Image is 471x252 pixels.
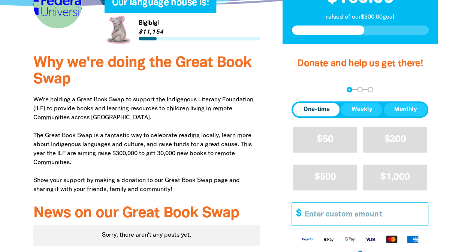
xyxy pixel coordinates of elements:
[380,173,410,181] span: $1,000
[368,87,373,92] button: Navigate to step 3 of 3 to enter your payment details
[360,235,381,243] img: Visa logo
[317,135,333,144] span: $50
[384,103,427,116] button: Monthly
[351,105,372,114] span: Weekly
[297,59,423,68] span: Donate and help us get there!
[33,95,260,194] p: We're holding a Great Book Swap to support the Indigenous Literacy Foundation (ILF) to provide bo...
[402,235,423,243] img: American Express logo
[303,105,329,114] span: One-time
[33,56,251,86] span: Why we're doing the Great Book Swap
[341,103,382,116] button: Weekly
[363,127,427,153] button: $200
[363,165,427,190] button: $1,000
[293,127,357,153] button: $50
[33,225,260,246] div: Paginated content
[33,205,260,222] h3: News on our Great Book Swap
[293,103,339,116] button: One-time
[394,105,417,114] span: Monthly
[318,235,339,243] img: Apple Pay logo
[357,87,363,92] button: Navigate to step 2 of 3 to enter your details
[384,135,406,144] span: $200
[292,203,301,225] span: $
[293,165,357,190] button: $500
[292,101,428,118] div: Donation frequency
[381,235,402,243] img: Mastercard logo
[33,225,260,246] div: Sorry, there aren't any posts yet.
[297,235,318,243] img: Paypal logo
[314,173,336,181] span: $500
[347,87,352,92] button: Navigate to step 1 of 3 to enter your donation amount
[105,5,260,10] h6: My Team
[299,203,428,225] input: Enter custom amount
[292,13,429,22] p: raised of our $300.00 goal
[339,235,360,243] img: Google Pay logo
